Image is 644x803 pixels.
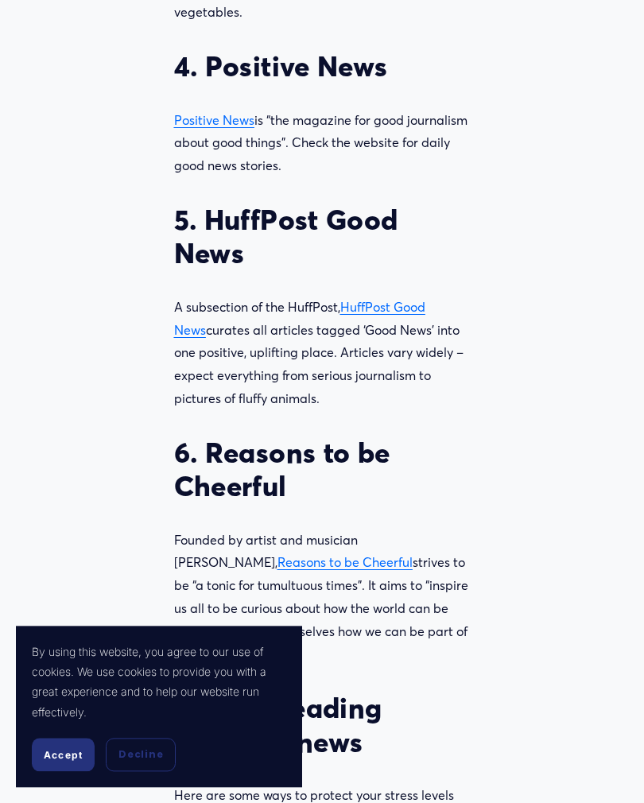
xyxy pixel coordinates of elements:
p: Founded by artist and musician [PERSON_NAME], strives to be “a tonic for tumultuous times”. It ai... [174,529,471,666]
button: Decline [106,738,176,771]
h2: 4. Positive News [174,49,471,83]
p: A subsection of the HuffPost, curates all articles tagged ‘Good News’ into one positive, upliftin... [174,296,471,410]
h2: 5. HuffPost Good News [174,203,471,270]
span: Decline [118,747,163,762]
p: is “the magazine for good journalism about good things”. Check the website for daily good news st... [174,109,471,177]
a: HuffPost Good News [174,299,425,338]
button: Accept [32,738,95,771]
span: Accept [44,749,83,761]
p: By using this website, you agree to our use of cookies. We use cookies to provide you with a grea... [32,642,286,722]
h2: 6. Reasons to be Cheerful [174,436,471,503]
section: Cookie banner [16,626,302,787]
h2: Tips for reading negative news [174,691,471,758]
a: Reasons to be Cheerful [277,554,413,570]
a: Positive News [174,112,254,128]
